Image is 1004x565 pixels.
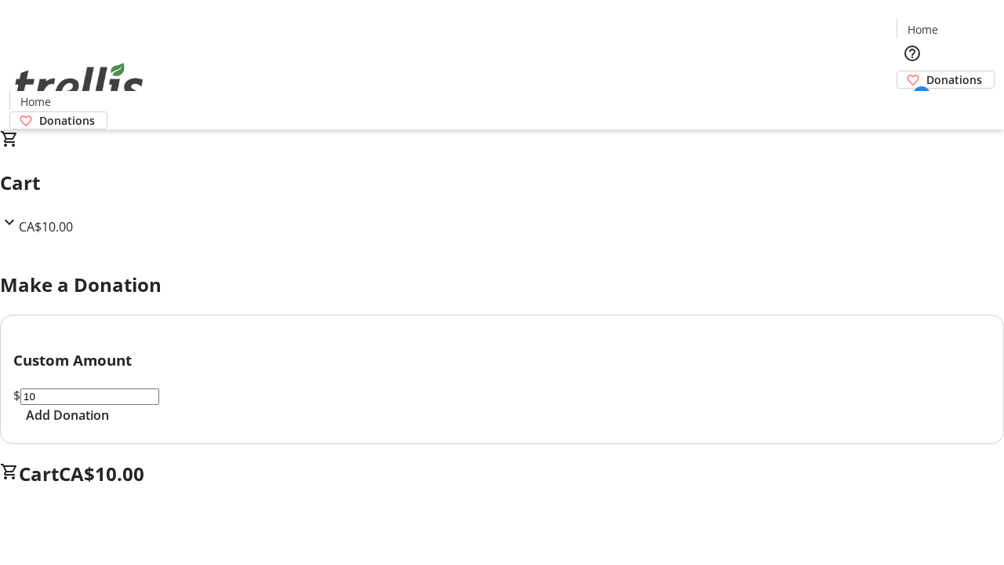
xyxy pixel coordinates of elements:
[13,387,20,404] span: $
[10,93,60,110] a: Home
[13,406,122,425] button: Add Donation
[926,71,982,88] span: Donations
[13,349,991,371] h3: Custom Amount
[9,46,149,124] img: Orient E2E Organization fs8foMX7hG's Logo
[19,218,73,235] span: CA$10.00
[908,21,938,38] span: Home
[9,111,107,129] a: Donations
[39,112,95,129] span: Donations
[897,21,948,38] a: Home
[897,38,928,69] button: Help
[20,93,51,110] span: Home
[897,71,995,89] a: Donations
[59,461,144,487] span: CA$10.00
[26,406,109,425] span: Add Donation
[20,388,159,405] input: Donation Amount
[897,89,928,120] button: Cart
